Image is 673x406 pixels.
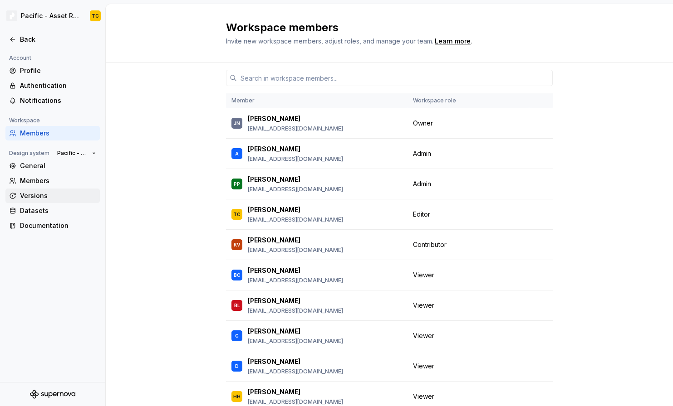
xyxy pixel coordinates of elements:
[226,20,542,35] h2: Workspace members
[248,338,343,345] p: [EMAIL_ADDRESS][DOMAIN_NAME]
[20,96,96,105] div: Notifications
[57,150,88,157] span: Pacific - Asset Repository (Glyphs)
[248,277,343,284] p: [EMAIL_ADDRESS][DOMAIN_NAME]
[248,398,343,406] p: [EMAIL_ADDRESS][DOMAIN_NAME]
[2,6,103,26] button: Pacific - Asset Repository (Glyphs)TC
[248,246,343,254] p: [EMAIL_ADDRESS][DOMAIN_NAME]
[248,155,343,163] p: [EMAIL_ADDRESS][DOMAIN_NAME]
[5,115,44,126] div: Workspace
[433,38,472,45] span: .
[20,161,96,170] div: General
[235,149,239,158] div: A
[248,296,300,305] p: [PERSON_NAME]
[233,210,241,219] div: TC
[6,10,17,21] img: 8d0dbd7b-a897-4c39-8ca0-62fbda938e11.png
[248,186,343,193] p: [EMAIL_ADDRESS][DOMAIN_NAME]
[435,37,471,46] a: Learn more
[248,216,343,223] p: [EMAIL_ADDRESS][DOMAIN_NAME]
[413,331,434,340] span: Viewer
[20,176,96,185] div: Members
[413,362,434,371] span: Viewer
[5,148,53,159] div: Design system
[413,119,433,128] span: Owner
[237,70,553,86] input: Search in workspace members...
[235,362,239,371] div: D
[248,125,343,132] p: [EMAIL_ADDRESS][DOMAIN_NAME]
[248,307,343,314] p: [EMAIL_ADDRESS][DOMAIN_NAME]
[413,271,434,280] span: Viewer
[5,93,100,108] a: Notifications
[248,387,300,396] p: [PERSON_NAME]
[235,331,239,340] div: C
[5,159,100,173] a: General
[20,206,96,215] div: Datasets
[233,392,241,401] div: HH
[234,271,241,280] div: BC
[5,78,100,93] a: Authentication
[5,63,100,78] a: Profile
[226,37,433,45] span: Invite new workspace members, adjust roles, and manage your team.
[20,66,96,75] div: Profile
[248,327,300,336] p: [PERSON_NAME]
[413,301,434,310] span: Viewer
[92,12,99,19] div: TC
[248,357,300,366] p: [PERSON_NAME]
[21,11,79,20] div: Pacific - Asset Repository (Glyphs)
[248,266,300,275] p: [PERSON_NAME]
[413,240,447,249] span: Contributor
[248,114,300,123] p: [PERSON_NAME]
[5,188,100,203] a: Versions
[234,240,240,249] div: KV
[5,174,100,188] a: Members
[248,175,300,184] p: [PERSON_NAME]
[413,392,434,401] span: Viewer
[413,179,431,188] span: Admin
[248,205,300,214] p: [PERSON_NAME]
[5,203,100,218] a: Datasets
[20,129,96,138] div: Members
[248,236,300,245] p: [PERSON_NAME]
[5,218,100,233] a: Documentation
[20,221,96,230] div: Documentation
[413,210,430,219] span: Editor
[5,53,35,63] div: Account
[5,126,100,140] a: Members
[5,32,100,47] a: Back
[234,119,240,128] div: JN
[30,390,75,399] svg: Supernova Logo
[20,81,96,90] div: Authentication
[20,191,96,200] div: Versions
[248,368,343,375] p: [EMAIL_ADDRESS][DOMAIN_NAME]
[234,179,240,188] div: PP
[413,149,431,158] span: Admin
[20,35,96,44] div: Back
[248,145,300,154] p: [PERSON_NAME]
[234,301,240,310] div: BL
[226,93,408,108] th: Member
[408,93,529,108] th: Workspace role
